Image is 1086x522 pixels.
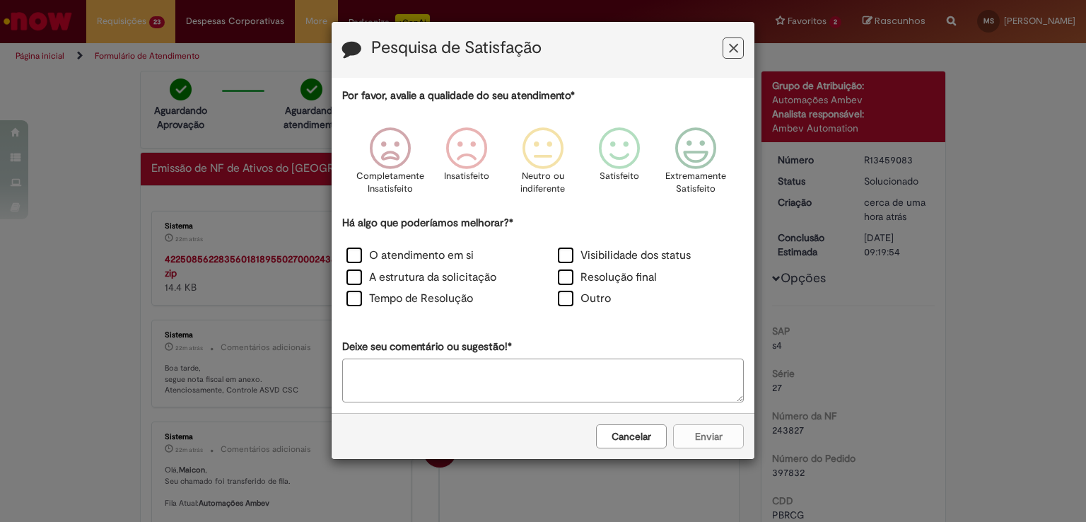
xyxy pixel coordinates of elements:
div: Neutro ou indiferente [507,117,579,214]
div: Satisfeito [583,117,655,214]
p: Extremamente Satisfeito [665,170,726,196]
div: Insatisfeito [431,117,503,214]
p: Insatisfeito [444,170,489,183]
button: Cancelar [596,424,667,448]
div: Há algo que poderíamos melhorar?* [342,216,744,311]
div: Completamente Insatisfeito [354,117,426,214]
label: O atendimento em si [346,248,474,264]
label: Deixe seu comentário ou sugestão!* [342,340,512,354]
label: Resolução final [558,269,657,286]
label: Por favor, avalie a qualidade do seu atendimento* [342,88,575,103]
label: Tempo de Resolução [346,291,473,307]
label: Outro [558,291,611,307]
p: Neutro ou indiferente [518,170,568,196]
p: Completamente Insatisfeito [356,170,424,196]
label: Visibilidade dos status [558,248,691,264]
div: Extremamente Satisfeito [660,117,732,214]
label: A estrutura da solicitação [346,269,496,286]
label: Pesquisa de Satisfação [371,39,542,57]
p: Satisfeito [600,170,639,183]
